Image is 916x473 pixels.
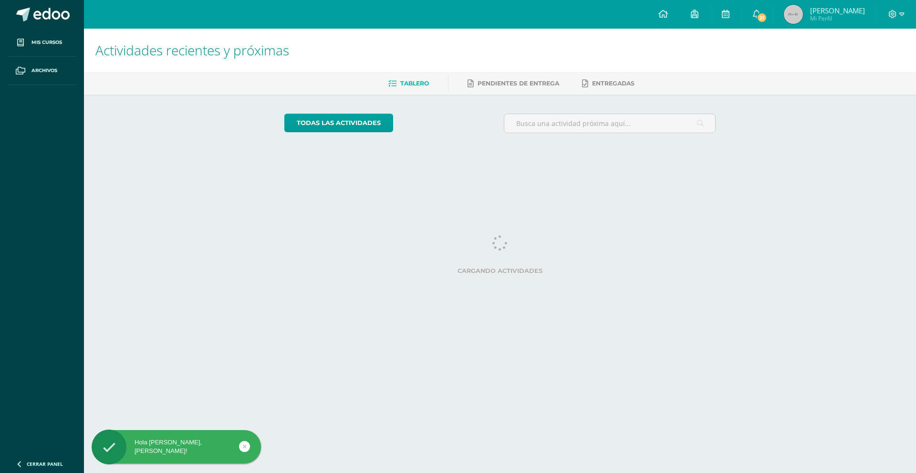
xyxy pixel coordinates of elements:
a: Archivos [8,57,76,85]
a: Entregadas [582,76,635,91]
span: Tablero [400,80,429,87]
span: Mis cursos [31,39,62,46]
a: Pendientes de entrega [468,76,559,91]
span: [PERSON_NAME] [810,6,865,15]
span: Entregadas [592,80,635,87]
label: Cargando actividades [284,267,716,274]
span: 21 [757,12,767,23]
img: 45x45 [784,5,803,24]
a: Tablero [388,76,429,91]
span: Actividades recientes y próximas [95,41,289,59]
span: Pendientes de entrega [478,80,559,87]
span: Mi Perfil [810,14,865,22]
span: Archivos [31,67,57,74]
div: Hola [PERSON_NAME], [PERSON_NAME]! [92,438,261,455]
a: Mis cursos [8,29,76,57]
span: Cerrar panel [27,461,63,467]
input: Busca una actividad próxima aquí... [504,114,716,133]
a: todas las Actividades [284,114,393,132]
